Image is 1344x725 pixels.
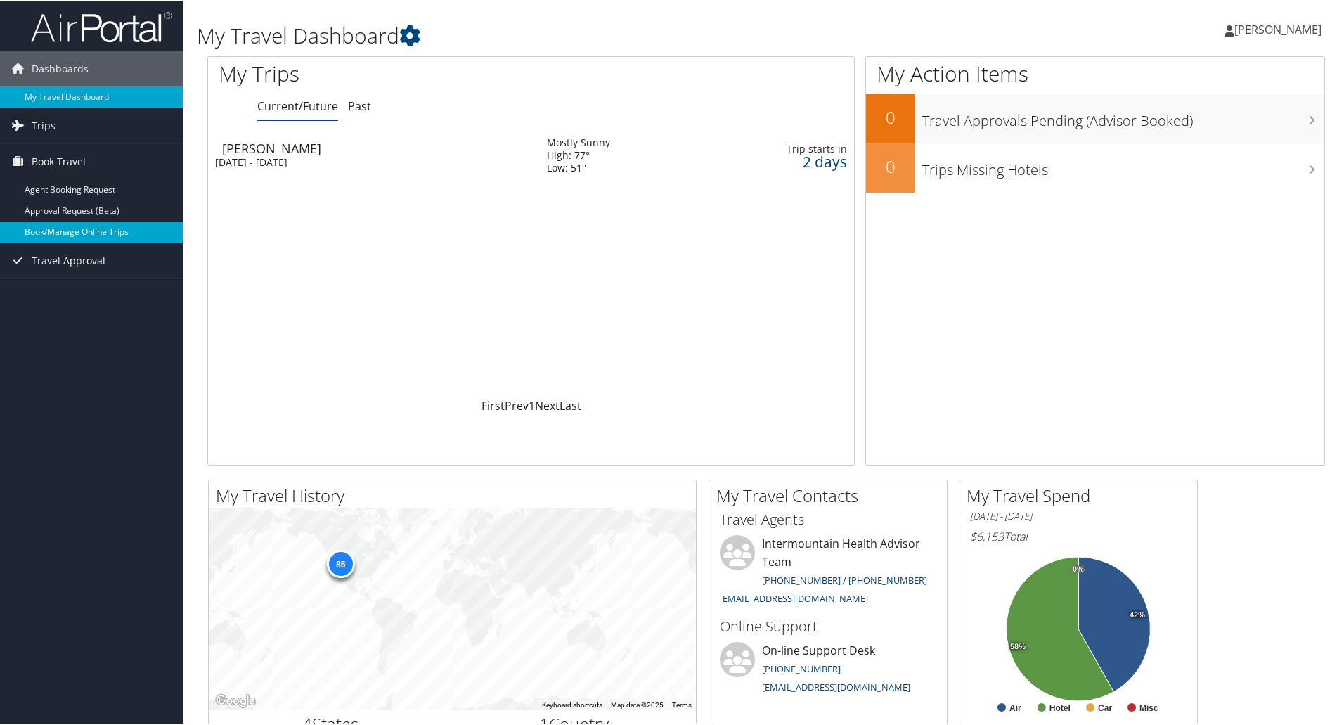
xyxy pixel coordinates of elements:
a: [EMAIL_ADDRESS][DOMAIN_NAME] [720,591,868,603]
span: Dashboards [32,50,89,85]
h2: My Travel Contacts [716,482,947,506]
span: Map data ©2025 [611,700,664,707]
a: [PHONE_NUMBER] / [PHONE_NUMBER] [762,572,927,585]
a: [PERSON_NAME] [1225,7,1336,49]
a: 0Travel Approvals Pending (Advisor Booked) [866,93,1324,142]
h1: My Action Items [866,58,1324,87]
tspan: 58% [1010,641,1026,650]
a: Past [348,97,371,113]
h2: 0 [866,153,915,177]
span: Book Travel [32,143,86,178]
tspan: 42% [1130,610,1145,618]
span: Travel Approval [32,242,105,277]
a: Last [560,397,581,412]
div: [PERSON_NAME] [222,141,533,153]
text: Misc [1139,702,1158,712]
a: 0Trips Missing Hotels [866,142,1324,191]
div: Mostly Sunny [547,135,610,148]
h6: Total [970,527,1187,543]
div: [DATE] - [DATE] [215,155,526,167]
a: Next [535,397,560,412]
h1: My Travel Dashboard [197,20,956,49]
a: First [482,397,505,412]
span: [PERSON_NAME] [1234,20,1322,36]
div: Trip starts in [728,141,848,154]
div: High: 77° [547,148,610,160]
a: Open this area in Google Maps (opens a new window) [212,691,259,709]
h3: Online Support [720,615,936,635]
span: Trips [32,107,56,142]
img: airportal-logo.png [31,9,172,42]
text: Car [1098,702,1112,712]
li: Intermountain Health Advisor Team [713,534,943,609]
h2: My Travel Spend [967,482,1197,506]
text: Air [1009,702,1021,712]
li: On-line Support Desk [713,641,943,698]
h2: My Travel History [216,482,696,506]
div: 2 days [728,154,848,167]
div: 85 [326,548,354,577]
a: Terms (opens in new tab) [672,700,692,707]
span: $6,153 [970,527,1004,543]
a: 1 [529,397,535,412]
h3: Travel Approvals Pending (Advisor Booked) [922,103,1324,129]
div: Low: 51° [547,160,610,173]
a: [EMAIL_ADDRESS][DOMAIN_NAME] [762,679,910,692]
tspan: 0% [1073,564,1084,572]
a: Prev [505,397,529,412]
h3: Trips Missing Hotels [922,152,1324,179]
img: Google [212,691,259,709]
text: Hotel [1049,702,1071,712]
h1: My Trips [219,58,574,87]
h2: 0 [866,104,915,128]
h3: Travel Agents [720,508,936,528]
h6: [DATE] - [DATE] [970,508,1187,522]
a: [PHONE_NUMBER] [762,661,841,674]
a: Current/Future [257,97,338,113]
button: Keyboard shortcuts [542,699,602,709]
